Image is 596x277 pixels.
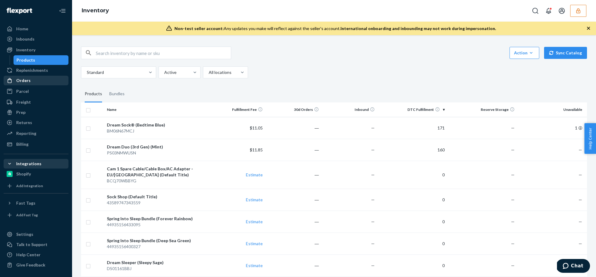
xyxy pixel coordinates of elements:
a: Returns [4,118,68,127]
td: ― [265,233,321,254]
div: 44935156400327 [107,244,207,250]
span: — [371,263,375,268]
span: — [371,241,375,246]
th: Inbound [321,102,377,117]
a: Orders [4,76,68,85]
span: Non-test seller account: [174,26,224,31]
div: Orders [16,78,31,84]
div: Inventory [16,47,35,53]
th: Reserve Storage [447,102,517,117]
input: Search inventory by name or sku [96,47,231,59]
span: — [371,219,375,224]
div: Returns [16,120,32,126]
a: Add Fast Tag [4,210,68,220]
div: Home [16,26,28,32]
button: Fast Tags [4,198,68,208]
span: — [579,219,582,224]
span: — [511,125,515,130]
div: Billing [16,141,29,147]
button: Open account menu [556,5,568,17]
button: Action [510,47,539,59]
a: Replenishments [4,65,68,75]
div: Add Fast Tag [16,212,38,218]
span: — [511,197,515,202]
span: International onboarding and inbounding may not work during impersonation. [340,26,496,31]
td: ― [265,189,321,211]
a: Estimate [246,241,263,246]
td: 171 [377,117,447,139]
span: — [511,263,515,268]
span: — [371,172,375,177]
a: Estimate [246,219,263,224]
td: 0 [377,189,447,211]
div: Dream Sleeper (Sleepy Sage) [107,260,207,266]
div: Dream Duo (3rd Gen) (Mint) [107,144,207,150]
div: Products [85,86,102,102]
span: $11.85 [250,147,263,152]
button: Close Navigation [56,5,68,17]
div: Talk to Support [16,242,47,248]
a: Estimate [246,172,263,177]
button: Open notifications [543,5,555,17]
div: Replenishments [16,67,48,73]
div: Parcel [16,88,29,94]
button: Talk to Support [4,240,68,249]
ol: breadcrumbs [77,2,114,20]
div: Add Integration [16,183,43,188]
div: Reporting [16,130,36,136]
a: Freight [4,97,68,107]
a: Inventory [82,7,109,14]
div: Spring Into Sleep Bundle (Forever Rainbow) [107,216,207,222]
div: Any updates you make will reflect against the seller's account. [174,26,496,32]
span: — [511,147,515,152]
td: ― [265,254,321,276]
button: Open Search Box [529,5,541,17]
td: 1 [517,117,587,139]
div: PS03NMWUSN [107,150,207,156]
img: Flexport logo [7,8,32,14]
input: All locations [208,69,209,75]
div: Give Feedback [16,262,45,268]
a: Estimate [246,263,263,268]
td: 0 [377,161,447,189]
td: 0 [377,211,447,233]
td: 160 [377,139,447,161]
div: Help Center [16,252,41,258]
a: Shopify [4,169,68,179]
span: Help Center [584,123,596,154]
td: ― [265,211,321,233]
a: Parcel [4,87,68,96]
div: Bundles [109,86,125,102]
a: Home [4,24,68,34]
td: ― [265,139,321,161]
span: $11.05 [250,125,263,130]
td: ― [265,161,321,189]
span: — [579,197,582,202]
div: Cam 1 Spare Cable/Cable Box/AC Adapter - EU/[GEOGRAPHIC_DATA] (Default Title) [107,166,207,178]
th: DTC Fulfillment [377,102,447,117]
a: Settings [4,230,68,239]
td: 0 [377,233,447,254]
a: Prep [4,108,68,117]
span: — [579,147,582,152]
th: Fulfillment Fee [209,102,265,117]
div: Shopify [16,171,31,177]
a: Help Center [4,250,68,260]
th: Name [104,102,209,117]
div: Settings [16,231,33,237]
a: Reporting [4,129,68,138]
span: — [371,125,375,130]
span: — [371,147,375,152]
div: Integrations [16,161,41,167]
div: BCQ70WBBYG [107,178,207,184]
div: Products [17,57,35,63]
button: Integrations [4,159,68,169]
div: Prep [16,109,26,115]
span: — [511,219,515,224]
span: — [511,172,515,177]
a: Products [14,55,69,65]
span: — [371,197,375,202]
div: Sock Shop (Default Title) [107,194,207,200]
div: Inbounds [16,36,35,42]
